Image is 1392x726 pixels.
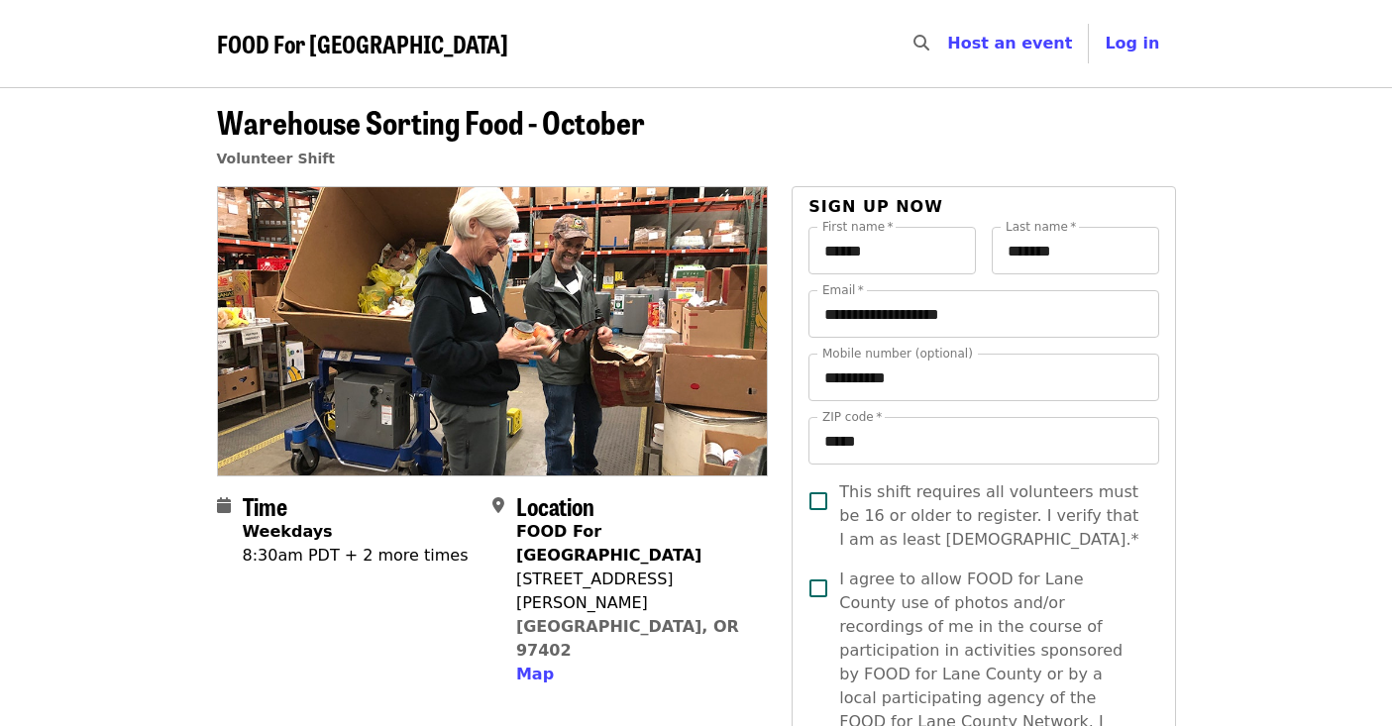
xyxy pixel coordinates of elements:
input: Last name [992,227,1159,274]
input: Mobile number (optional) [808,354,1158,401]
label: Email [822,284,864,296]
label: ZIP code [822,411,882,423]
span: Map [516,665,554,683]
label: Last name [1006,221,1076,233]
span: Sign up now [808,197,943,216]
span: Location [516,488,594,523]
a: Volunteer Shift [217,151,336,166]
i: search icon [913,34,929,52]
span: Log in [1105,34,1159,52]
button: Log in [1089,24,1175,63]
input: First name [808,227,976,274]
strong: FOOD For [GEOGRAPHIC_DATA] [516,522,701,565]
a: [GEOGRAPHIC_DATA], OR 97402 [516,617,739,660]
strong: Weekdays [243,522,333,541]
span: This shift requires all volunteers must be 16 or older to register. I verify that I am as least [... [839,480,1142,552]
i: calendar icon [217,496,231,515]
span: Warehouse Sorting Food - October [217,98,645,145]
label: Mobile number (optional) [822,348,973,360]
input: ZIP code [808,417,1158,465]
button: Map [516,663,554,686]
a: Host an event [947,34,1072,52]
a: FOOD For [GEOGRAPHIC_DATA] [217,30,508,58]
input: Search [941,20,957,67]
label: First name [822,221,894,233]
div: [STREET_ADDRESS][PERSON_NAME] [516,568,752,615]
i: map-marker-alt icon [492,496,504,515]
div: 8:30am PDT + 2 more times [243,544,469,568]
span: Time [243,488,287,523]
span: FOOD For [GEOGRAPHIC_DATA] [217,26,508,60]
img: Warehouse Sorting Food - October organized by FOOD For Lane County [218,187,768,474]
input: Email [808,290,1158,338]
